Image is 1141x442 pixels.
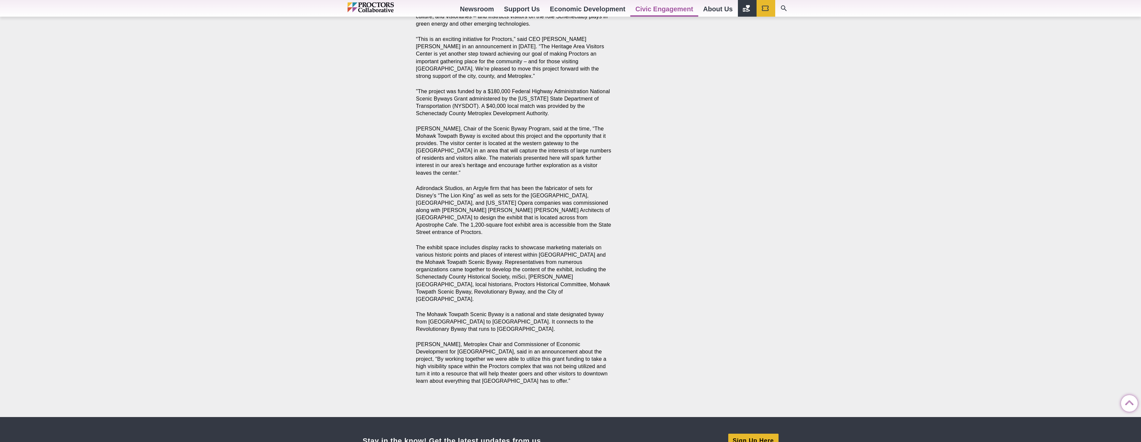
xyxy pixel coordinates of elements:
p: ”The project was funded by a $180,000 Federal Highway Administration National Scenic Byways Grant... [416,88,612,117]
p: The exhibit space includes display racks to showcase marketing materials on various historic poin... [416,244,612,303]
p: “This is an exciting initiative for Proctors,” said CEO [PERSON_NAME] [PERSON_NAME] in an announc... [416,36,612,80]
p: The Mohawk Towpath Scenic Byway is a national and state designated byway from [GEOGRAPHIC_DATA] t... [416,311,612,333]
a: Back to Top [1121,395,1134,409]
p: Adirondack Studios, an Argyle firm that has been the fabricator of sets for Disney’s “The Lion Ki... [416,185,612,236]
p: [PERSON_NAME], Metroplex Chair and Commissioner of Economic Development for [GEOGRAPHIC_DATA], sa... [416,341,612,385]
p: [PERSON_NAME], Chair of the Scenic Byway Program, said at the time, “The Mohawk Towpath Byway is ... [416,125,612,177]
img: Proctors logo [347,2,422,12]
